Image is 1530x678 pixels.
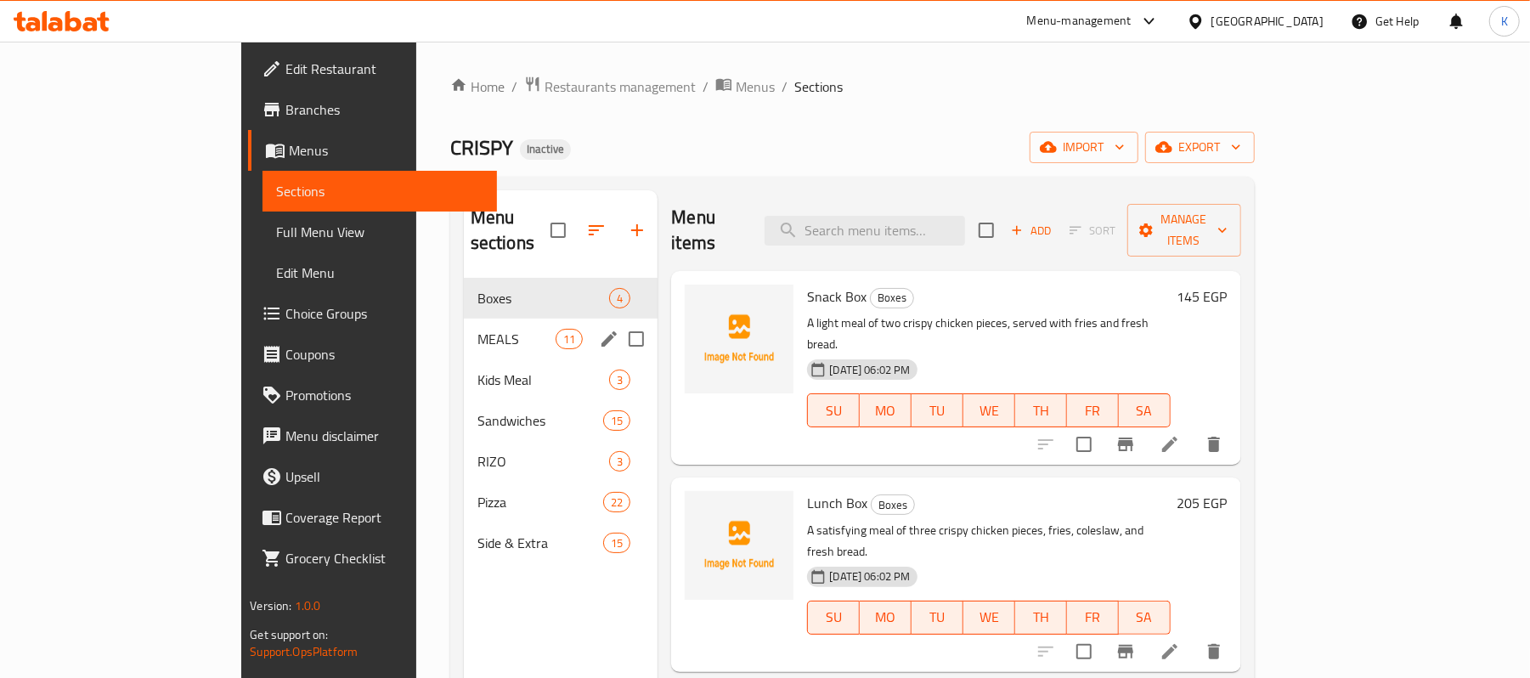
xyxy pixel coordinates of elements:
[1194,424,1234,465] button: delete
[807,393,860,427] button: SU
[685,491,793,600] img: Lunch Box
[1067,601,1119,635] button: FR
[1119,393,1171,427] button: SA
[912,393,963,427] button: TU
[617,210,658,251] button: Add section
[477,370,610,390] div: Kids Meal
[822,362,917,378] span: [DATE] 06:02 PM
[248,456,497,497] a: Upsell
[276,263,483,283] span: Edit Menu
[1027,11,1132,31] div: Menu-management
[782,76,788,97] li: /
[250,624,328,646] span: Get support on:
[1119,601,1171,635] button: SA
[867,398,905,423] span: MO
[765,216,965,246] input: search
[576,210,617,251] span: Sort sections
[815,605,853,630] span: SU
[963,393,1015,427] button: WE
[556,331,582,347] span: 11
[450,76,1255,98] nav: breadcrumb
[289,140,483,161] span: Menus
[477,410,603,431] div: Sandwiches
[815,398,853,423] span: SU
[1177,285,1228,308] h6: 145 EGP
[285,59,483,79] span: Edit Restaurant
[1194,631,1234,672] button: delete
[285,426,483,446] span: Menu disclaimer
[596,326,622,352] button: edit
[477,288,610,308] span: Boxes
[248,130,497,171] a: Menus
[477,492,603,512] span: Pizza
[285,507,483,528] span: Coverage Report
[1015,601,1067,635] button: TH
[464,400,658,441] div: Sandwiches15
[464,482,658,523] div: Pizza22
[685,285,793,393] img: Snack Box
[1004,218,1059,244] button: Add
[471,205,551,256] h2: Menu sections
[276,181,483,201] span: Sections
[248,293,497,334] a: Choice Groups
[1501,12,1508,31] span: K
[1074,605,1112,630] span: FR
[609,288,630,308] div: items
[248,375,497,415] a: Promotions
[285,303,483,324] span: Choice Groups
[968,212,1004,248] span: Select section
[715,76,775,98] a: Menus
[276,222,483,242] span: Full Menu View
[545,76,696,97] span: Restaurants management
[285,466,483,487] span: Upsell
[807,520,1170,562] p: A satisfying meal of three crispy chicken pieces, fries, coleslaw, and fresh bread.
[1160,641,1180,662] a: Edit menu item
[703,76,709,97] li: /
[1126,605,1164,630] span: SA
[450,128,513,167] span: CRISPY
[1145,132,1255,163] button: export
[610,454,630,470] span: 3
[871,288,913,308] span: Boxes
[248,89,497,130] a: Branches
[807,490,867,516] span: Lunch Box
[250,595,291,617] span: Version:
[807,601,860,635] button: SU
[1141,209,1228,251] span: Manage items
[1126,398,1164,423] span: SA
[970,605,1008,630] span: WE
[807,284,867,309] span: Snack Box
[248,538,497,579] a: Grocery Checklist
[860,393,912,427] button: MO
[263,252,497,293] a: Edit Menu
[1066,634,1102,670] span: Select to update
[963,601,1015,635] button: WE
[263,212,497,252] a: Full Menu View
[248,334,497,375] a: Coupons
[1211,12,1324,31] div: [GEOGRAPHIC_DATA]
[604,413,630,429] span: 15
[248,48,497,89] a: Edit Restaurant
[556,329,583,349] div: items
[285,99,483,120] span: Branches
[464,441,658,482] div: RIZO3
[912,601,963,635] button: TU
[603,533,630,553] div: items
[970,398,1008,423] span: WE
[671,205,743,256] h2: Menu items
[285,385,483,405] span: Promotions
[609,451,630,472] div: items
[1059,218,1127,244] span: Select section first
[870,288,914,308] div: Boxes
[250,641,358,663] a: Support.OpsPlatform
[464,523,658,563] div: Side & Extra15
[248,415,497,456] a: Menu disclaimer
[1067,393,1119,427] button: FR
[477,533,603,553] span: Side & Extra
[794,76,843,97] span: Sections
[1043,137,1125,158] span: import
[1160,434,1180,455] a: Edit menu item
[1066,427,1102,462] span: Select to update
